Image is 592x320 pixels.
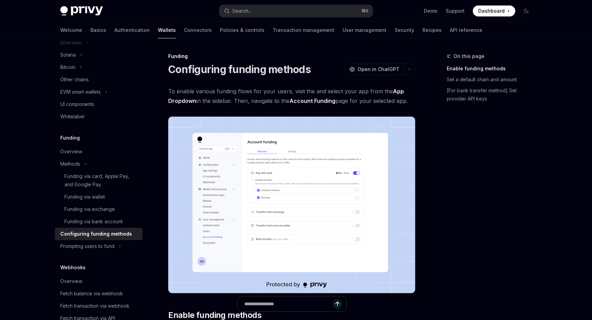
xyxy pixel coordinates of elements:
a: Overview [55,275,143,287]
a: Fetch transaction via webhook [55,300,143,312]
div: Bitcoin [60,63,75,71]
a: Connectors [184,22,212,38]
div: UI components [60,100,94,108]
span: Open in ChatGPT [358,66,399,73]
div: Overview [60,277,82,285]
div: Funding via bank account [64,217,123,226]
span: On this page [454,52,484,60]
div: Prompting users to fund [60,242,114,250]
button: Toggle dark mode [521,5,532,16]
a: Support [446,8,465,14]
a: Wallets [158,22,176,38]
a: Other chains [55,73,143,86]
h1: Configuring funding methods [168,63,311,75]
a: Whitelabel [55,110,143,123]
a: Configuring funding methods [55,228,143,240]
span: Dashboard [478,8,505,14]
a: Welcome [60,22,82,38]
a: API reference [450,22,482,38]
div: EVM smart wallets [60,88,101,96]
a: Authentication [114,22,150,38]
img: dark logo [60,6,103,16]
a: UI components [55,98,143,110]
h5: Webhooks [60,263,86,272]
div: Whitelabel [60,112,84,121]
a: User management [343,22,386,38]
div: Methods [60,160,80,168]
div: Solana [60,51,76,59]
h5: Funding [60,134,80,142]
a: Dashboard [473,5,515,16]
a: Policies & controls [220,22,264,38]
a: Funding via card, Apple Pay, and Google Pay [55,170,143,191]
a: Security [395,22,414,38]
div: Other chains [60,75,89,84]
button: Open in ChatGPT [345,63,404,75]
div: Configuring funding methods [60,230,132,238]
div: Funding via card, Apple Pay, and Google Pay [64,172,138,189]
a: Set a default chain and amount [447,74,537,85]
a: Enable funding methods [447,63,537,74]
button: Search...⌘K [219,5,373,17]
div: Fetch balance via webhook [60,289,123,298]
a: Transaction management [273,22,334,38]
a: Demo [424,8,437,14]
div: Funding [168,53,415,60]
a: Basics [90,22,106,38]
span: ⌘ K [361,8,369,14]
div: Search... [232,7,251,15]
a: Overview [55,145,143,158]
a: Funding via bank account [55,215,143,228]
a: Recipes [422,22,442,38]
div: Funding via exchange [64,205,115,213]
img: Fundingupdate PNG [168,117,415,293]
a: [For bank transfer method] Set provider API keys [447,85,537,104]
a: Funding via wallet [55,191,143,203]
a: Account Funding [289,97,335,105]
a: Funding via exchange [55,203,143,215]
div: Overview [60,147,82,156]
span: To enable various funding flows for your users, visit the and select your app from the in the sid... [168,86,415,106]
div: Funding via wallet [64,193,105,201]
a: Fetch balance via webhook [55,287,143,300]
div: Fetch transaction via webhook [60,302,129,310]
button: Send message [333,299,342,309]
